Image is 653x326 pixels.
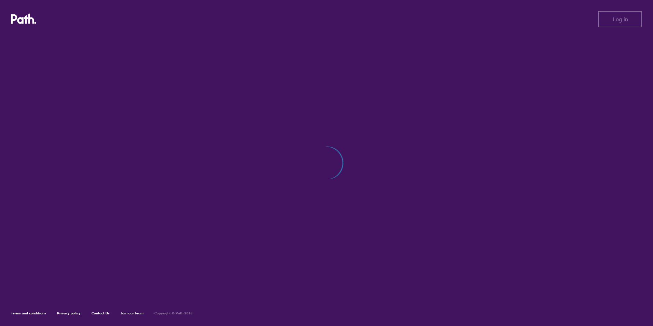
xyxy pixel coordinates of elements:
[598,11,642,27] button: Log in
[57,311,81,315] a: Privacy policy
[613,16,628,22] span: Log in
[92,311,110,315] a: Contact Us
[154,311,193,315] h6: Copyright © Path 2018
[11,311,46,315] a: Terms and conditions
[121,311,143,315] a: Join our team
